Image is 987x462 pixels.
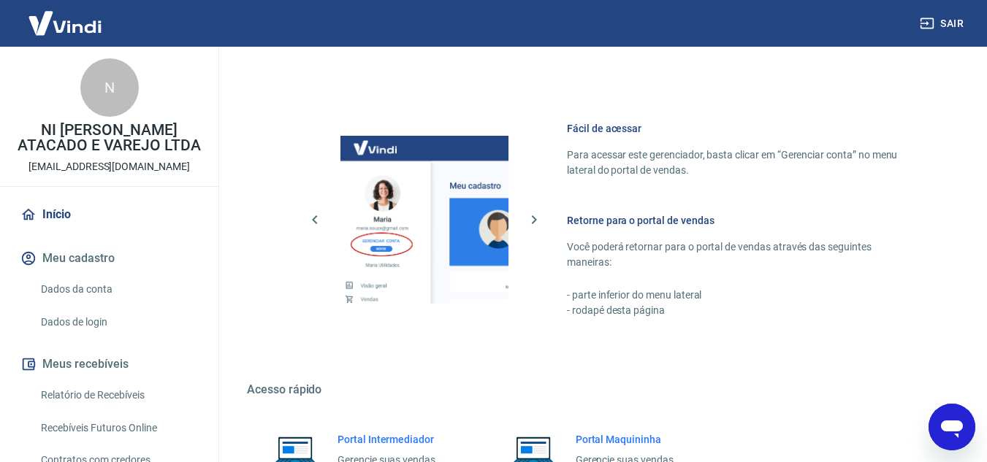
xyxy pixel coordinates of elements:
[567,239,917,270] p: Você poderá retornar para o portal de vendas através das seguintes maneiras:
[567,147,917,178] p: Para acessar este gerenciador, basta clicar em “Gerenciar conta” no menu lateral do portal de ven...
[18,348,201,380] button: Meus recebíveis
[917,10,969,37] button: Sair
[247,382,952,397] h5: Acesso rápido
[35,380,201,410] a: Relatório de Recebíveis
[567,303,917,318] p: - rodapé desta página
[340,136,508,304] img: Imagem da dashboard mostrando o botão de gerenciar conta na sidebar no lado esquerdo
[18,242,201,274] button: Meu cadastro
[35,307,201,337] a: Dados de login
[80,58,139,117] div: N
[567,121,917,136] h6: Fácil de acessar
[576,432,697,447] h6: Portal Maquininha
[929,404,975,450] iframe: Botão para abrir a janela de mensagens, conversa em andamento
[567,213,917,228] h6: Retorne para o portal de vendas
[28,159,190,174] p: [EMAIL_ADDRESS][DOMAIN_NAME]
[338,432,459,447] h6: Portal Intermediador
[18,199,201,231] a: Início
[18,1,113,45] img: Vindi
[567,288,917,303] p: - parte inferior do menu lateral
[35,274,201,304] a: Dados da conta
[35,413,201,443] a: Recebíveis Futuros Online
[12,123,207,153] p: NI [PERSON_NAME] ATACADO E VAREJO LTDA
